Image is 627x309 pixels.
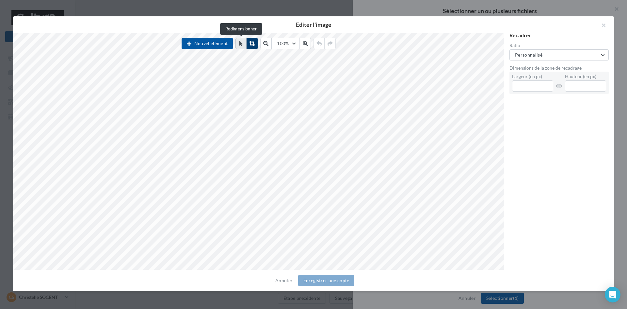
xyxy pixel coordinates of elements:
div: Redimensionner [220,23,262,35]
label: Ratio [509,43,609,48]
label: Hauteur (en px) [565,74,606,79]
div: Open Intercom Messenger [605,287,620,302]
button: Enregistrer une copie [298,275,354,286]
button: Personnalisé [509,49,609,60]
h2: Editer l'image [24,22,603,27]
span: Personnalisé [515,52,542,58]
div: Recadrer [509,33,609,38]
label: Largeur (en px) [512,74,553,79]
div: Dimensions de la zone de recadrage [509,66,609,70]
